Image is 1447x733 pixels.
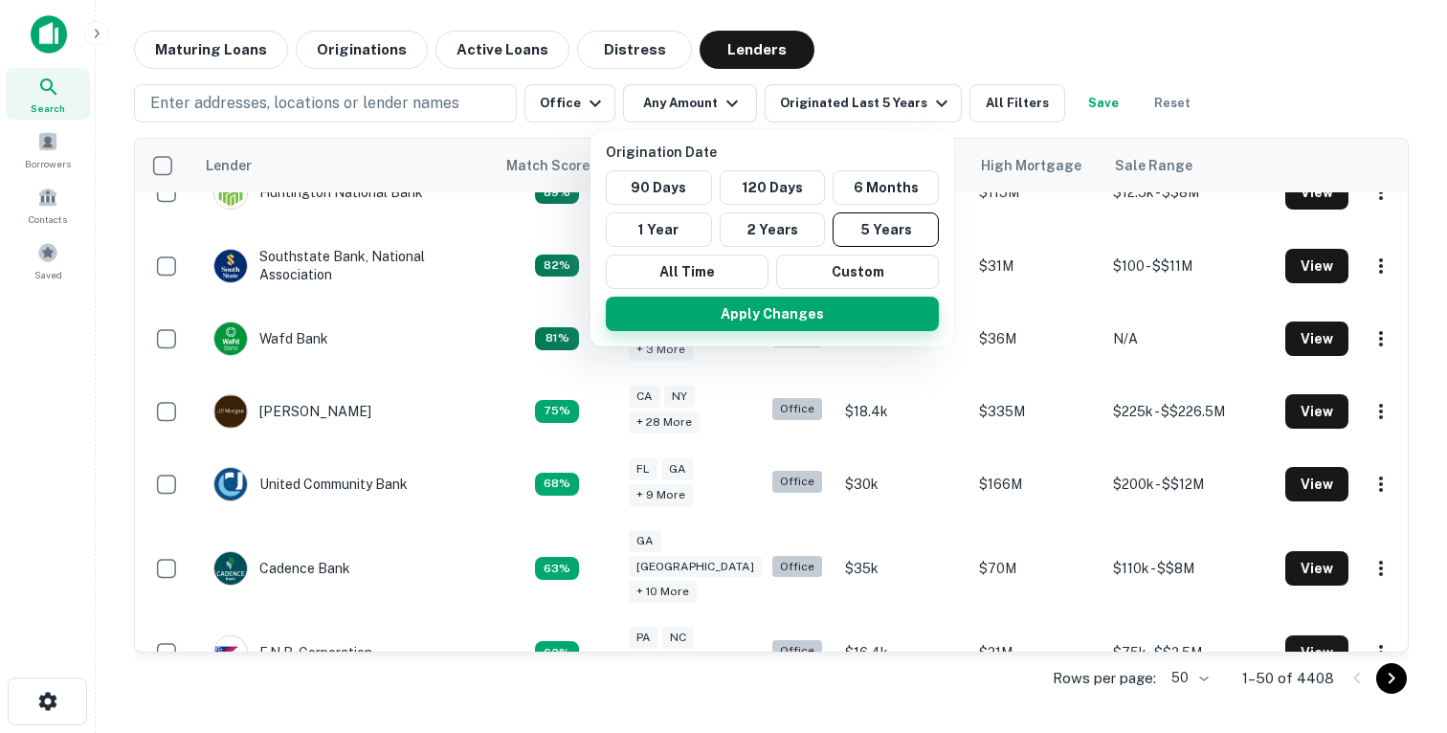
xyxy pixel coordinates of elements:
[606,297,939,331] button: Apply Changes
[833,170,939,205] button: 6 Months
[606,142,946,163] p: Origination Date
[606,170,712,205] button: 90 Days
[606,212,712,247] button: 1 Year
[776,255,939,289] button: Custom
[1351,580,1447,672] iframe: Chat Widget
[833,212,939,247] button: 5 Years
[606,255,768,289] button: All Time
[720,212,826,247] button: 2 Years
[720,170,826,205] button: 120 Days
